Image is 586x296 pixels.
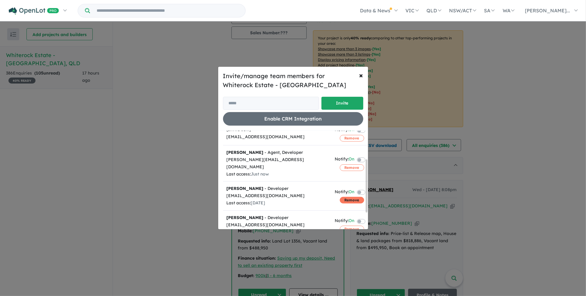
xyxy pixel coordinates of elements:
[349,217,355,225] span: On
[91,4,244,17] input: Try estate name, suburb, builder or developer
[227,221,328,229] div: [EMAIL_ADDRESS][DOMAIN_NAME]
[227,192,328,200] div: [EMAIL_ADDRESS][DOMAIN_NAME]
[335,188,355,197] div: Notify:
[251,229,265,234] span: [DATE]
[349,156,355,164] span: On
[227,156,328,171] div: [PERSON_NAME][EMAIL_ADDRESS][DOMAIN_NAME]
[251,171,269,177] span: Just now
[227,149,328,156] div: - Agent, Developer
[9,7,59,15] img: Openlot PRO Logo White
[227,186,264,191] strong: [PERSON_NAME]
[525,8,570,14] span: [PERSON_NAME]...
[251,200,265,206] span: [DATE]
[335,156,355,164] div: Notify:
[227,133,328,141] div: [EMAIL_ADDRESS][DOMAIN_NAME]
[227,185,328,192] div: - Developer
[340,226,364,232] button: Remove
[227,150,264,155] strong: [PERSON_NAME]
[340,164,364,171] button: Remove
[227,214,328,221] div: - Developer
[223,72,363,90] h5: Invite/manage team members for Whiterock Estate - [GEOGRAPHIC_DATA]
[340,197,364,203] button: Remove
[340,135,364,142] button: Remove
[335,217,355,225] div: Notify:
[227,171,328,178] div: Last access:
[321,97,363,110] button: Invite
[359,71,363,80] span: ×
[349,188,355,197] span: On
[227,228,328,236] div: Last access:
[227,200,328,207] div: Last access:
[227,215,264,220] strong: [PERSON_NAME]
[223,112,363,126] button: Enable CRM Integration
